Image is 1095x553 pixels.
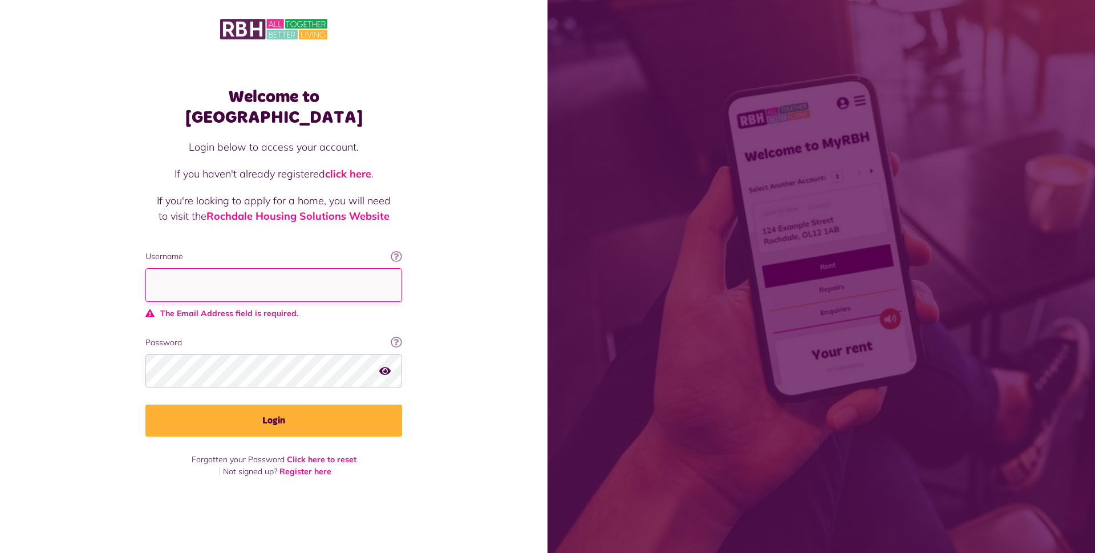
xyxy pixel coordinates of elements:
[223,466,277,477] span: Not signed up?
[279,466,331,477] a: Register here
[145,251,402,263] label: Username
[206,209,390,223] a: Rochdale Housing Solutions Website
[192,454,285,465] span: Forgotten your Password
[145,87,402,128] h1: Welcome to [GEOGRAPHIC_DATA]
[325,167,371,180] a: click here
[145,337,402,349] label: Password
[157,166,391,181] p: If you haven't already registered .
[287,454,356,465] a: Click here to reset
[157,139,391,155] p: Login below to access your account.
[157,193,391,224] p: If you're looking to apply for a home, you will need to visit the
[145,405,402,437] button: Login
[220,17,327,41] img: MyRBH
[145,308,402,320] span: The Email Address field is required.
